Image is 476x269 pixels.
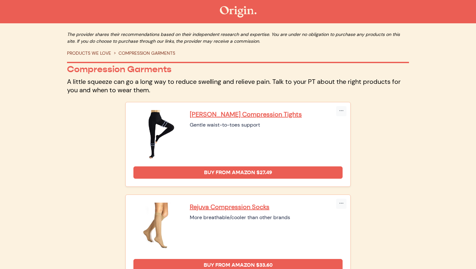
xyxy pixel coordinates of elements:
[220,6,256,17] img: The Origin Shop
[67,31,409,45] p: The provider shares their recommendations based on their independent research and expertise. You ...
[67,77,409,94] p: A little squeeze can go a long way to reduce swelling and relieve pain. Talk to your PT about the...
[67,50,111,56] a: PRODUCTS WE LOVE
[190,110,343,118] a: [PERSON_NAME] Compression Tights
[190,121,343,129] div: Gentle waist-to-toes support
[190,214,343,221] div: More breathable/cooler than other brands
[133,166,343,179] a: Buy from Amazon $27.49
[133,110,182,159] img: Beister Compression Tights
[111,50,175,57] li: COMPRESSION GARMENTS
[67,64,409,75] p: Compression Garments
[133,203,182,251] img: Rejuva Compression Socks
[190,203,343,211] a: Rejuva Compression Socks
